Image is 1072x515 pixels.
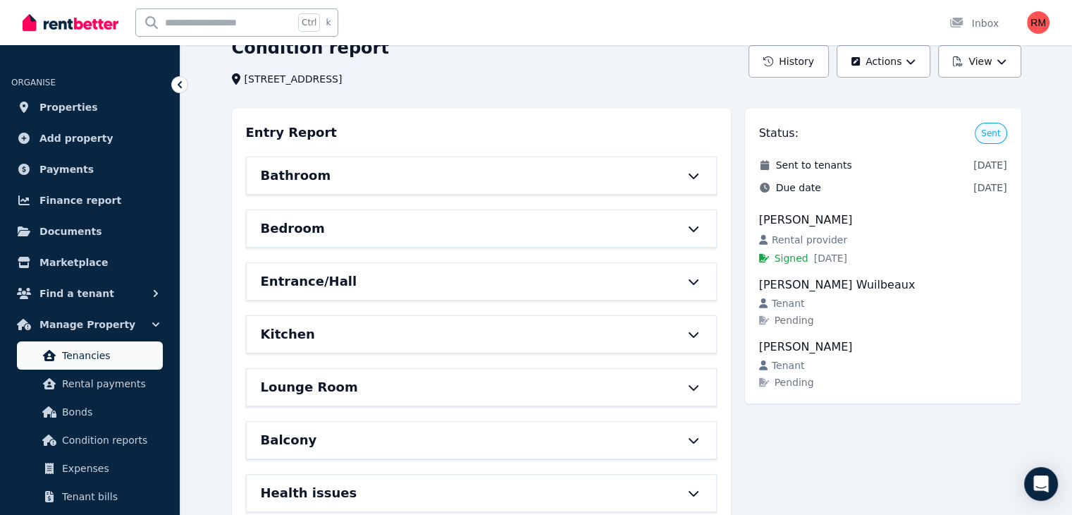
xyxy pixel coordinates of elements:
[39,316,135,333] span: Manage Property
[973,181,1006,195] span: [DATE]
[261,430,317,450] h6: Balcony
[39,99,98,116] span: Properties
[949,16,999,30] div: Inbox
[837,45,930,78] button: Actions
[11,186,168,214] a: Finance report
[62,404,157,420] span: Bonds
[17,398,163,426] a: Bonds
[938,45,1021,78] button: View
[775,375,814,389] span: Pending
[232,37,389,59] h1: Condition report
[772,358,805,372] span: Tenant
[748,45,829,78] button: History
[775,313,814,327] span: Pending
[1027,11,1049,34] img: Rita Manoshina
[261,325,315,344] h6: Kitchen
[17,454,163,483] a: Expenses
[11,93,168,121] a: Properties
[759,339,1007,356] div: [PERSON_NAME]
[11,78,56,87] span: ORGANISE
[11,279,168,308] button: Find a tenant
[17,370,163,398] a: Rental payments
[11,248,168,277] a: Marketplace
[981,128,1000,139] span: Sent
[11,310,168,339] button: Manage Property
[23,12,118,33] img: RentBetter
[11,124,168,152] a: Add property
[759,125,799,142] h3: Status:
[11,217,168,246] a: Documents
[245,72,343,86] span: [STREET_ADDRESS]
[261,219,325,238] h6: Bedroom
[772,233,847,247] span: Rental provider
[39,254,108,271] span: Marketplace
[17,426,163,454] a: Condition reports
[246,123,337,143] h3: Entry Report
[261,272,357,291] h6: Entrance/Hall
[759,212,1007,229] div: [PERSON_NAME]
[759,277,1007,293] div: [PERSON_NAME] Wuilbeaux
[814,251,847,265] span: [DATE]
[326,17,331,28] span: k
[261,483,357,503] h6: Health issues
[298,13,320,32] span: Ctrl
[62,460,157,477] span: Expenses
[39,130,113,147] span: Add property
[775,251,808,265] span: Signed
[776,158,852,172] span: Sent to tenants
[62,432,157,449] span: Condition reports
[973,158,1006,172] span: [DATE]
[11,155,168,183] a: Payments
[772,296,805,310] span: Tenant
[39,161,94,178] span: Payments
[261,166,331,186] h6: Bathroom
[17,483,163,511] a: Tenant bills
[62,375,157,392] span: Rental payments
[261,377,358,397] h6: Lounge Room
[1024,467,1058,501] div: Open Intercom Messenger
[39,192,121,209] span: Finance report
[776,181,821,195] span: Due date
[17,341,163,370] a: Tenancies
[39,223,102,240] span: Documents
[62,347,157,364] span: Tenancies
[39,285,114,302] span: Find a tenant
[62,488,157,505] span: Tenant bills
